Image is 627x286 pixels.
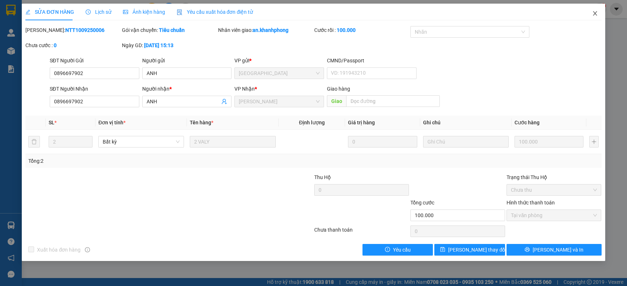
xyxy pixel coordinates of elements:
[122,41,217,49] div: Ngày GD:
[393,246,411,254] span: Yêu cầu
[142,57,232,65] div: Người gửi
[410,200,434,206] span: Tổng cước
[348,120,375,125] span: Giá trị hàng
[218,26,313,34] div: Nhân viên giao:
[592,11,598,16] span: close
[28,157,242,165] div: Tổng: 2
[122,26,217,34] div: Gói vận chuyển:
[327,57,417,65] div: CMND/Passport
[348,136,417,148] input: 0
[98,120,126,125] span: Đơn vị tính
[299,120,325,125] span: Định lượng
[515,120,540,125] span: Cước hàng
[239,68,320,79] span: Nha Trang
[507,173,601,181] div: Trạng thái Thu Hộ
[9,9,45,45] img: logo.jpg
[190,136,275,148] input: VD: Bàn, Ghế
[28,136,40,148] button: delete
[25,41,120,49] div: Chưa cước :
[9,47,41,81] b: [PERSON_NAME]
[327,95,346,107] span: Giao
[123,9,165,15] span: Ảnh kiện hàng
[79,9,96,26] img: logo.jpg
[61,28,100,33] b: [DOMAIN_NAME]
[190,120,213,125] span: Tên hàng
[533,246,583,254] span: [PERSON_NAME] và In
[515,136,583,148] input: 0
[47,11,70,57] b: BIÊN NHẬN GỬI HÀNG
[511,210,597,221] span: Tại văn phòng
[123,9,128,14] span: picture
[25,9,74,15] span: SỬA ĐƠN HÀNG
[86,9,111,15] span: Lịch sử
[61,34,100,43] li: (c) 2017
[525,247,530,253] span: printer
[313,226,410,239] div: Chưa thanh toán
[440,247,445,253] span: save
[65,27,104,33] b: NTT1009250006
[54,42,57,48] b: 0
[420,116,512,130] th: Ghi chú
[253,27,288,33] b: an.khanhphong
[177,9,253,15] span: Yêu cầu xuất hóa đơn điện tử
[85,247,90,252] span: info-circle
[314,174,331,180] span: Thu Hộ
[385,247,390,253] span: exclamation-circle
[423,136,509,148] input: Ghi Chú
[25,26,120,34] div: [PERSON_NAME]:
[50,85,139,93] div: SĐT Người Nhận
[511,185,597,195] span: Chưa thu
[589,136,598,148] button: plus
[221,99,227,104] span: user-add
[103,136,180,147] span: Bất kỳ
[507,244,601,256] button: printer[PERSON_NAME] và In
[314,26,409,34] div: Cước rồi :
[585,4,605,24] button: Close
[362,244,433,256] button: exclamation-circleYêu cầu
[159,27,185,33] b: Tiêu chuẩn
[144,42,173,48] b: [DATE] 15:13
[177,9,183,15] img: icon
[434,244,505,256] button: save[PERSON_NAME] thay đổi
[49,120,54,125] span: SL
[25,9,30,14] span: edit
[34,246,83,254] span: Xuất hóa đơn hàng
[50,57,139,65] div: SĐT Người Gửi
[507,200,555,206] label: Hình thức thanh toán
[346,95,439,107] input: Dọc đường
[448,246,506,254] span: [PERSON_NAME] thay đổi
[337,27,356,33] b: 100.000
[86,9,91,14] span: clock-circle
[327,86,350,92] span: Giao hàng
[234,57,324,65] div: VP gửi
[239,96,320,107] span: Phạm Ngũ Lão
[142,85,232,93] div: Người nhận
[234,86,255,92] span: VP Nhận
